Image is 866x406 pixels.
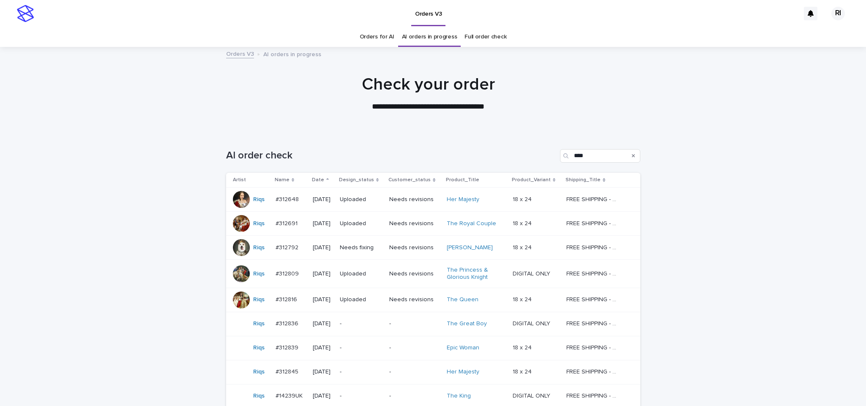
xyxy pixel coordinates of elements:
[389,320,440,327] p: -
[253,320,265,327] a: Riqs
[447,320,487,327] a: The Great Boy
[340,244,382,251] p: Needs fixing
[313,392,333,400] p: [DATE]
[566,367,621,376] p: FREE SHIPPING - preview in 1-2 business days, after your approval delivery will take 5-10 b.d.
[447,244,493,251] a: [PERSON_NAME]
[446,175,479,185] p: Product_Title
[17,5,34,22] img: stacker-logo-s-only.png
[566,243,621,251] p: FREE SHIPPING - preview in 1-2 business days, after your approval delivery will take 5-10 b.d.
[566,319,621,327] p: FREE SHIPPING - preview in 1-2 business days, after your approval delivery will take 5-10 b.d.
[263,49,321,58] p: AI orders in progress
[513,294,533,303] p: 18 x 24
[447,368,479,376] a: Her Majesty
[226,312,640,336] tr: Riqs #312836#312836 [DATE]--The Great Boy DIGITAL ONLYDIGITAL ONLY FREE SHIPPING - preview in 1-2...
[513,194,533,203] p: 18 x 24
[340,270,382,278] p: Uploaded
[389,392,440,400] p: -
[388,175,431,185] p: Customer_status
[340,344,382,352] p: -
[253,196,265,203] a: Riqs
[513,367,533,376] p: 18 x 24
[253,344,265,352] a: Riqs
[313,270,333,278] p: [DATE]
[360,27,394,47] a: Orders for AI
[831,7,845,20] div: RI
[513,319,552,327] p: DIGITAL ONLY
[253,270,265,278] a: Riqs
[447,344,479,352] a: Epic Woman
[566,391,621,400] p: FREE SHIPPING - preview in 1-2 business days, after your approval delivery will take 10-12 busine...
[276,367,300,376] p: #312845
[226,212,640,236] tr: Riqs #312691#312691 [DATE]UploadedNeeds revisionsThe Royal Couple 18 x 2418 x 24 FREE SHIPPING - ...
[566,343,621,352] p: FREE SHIPPING - preview in 1-2 business days, after your approval delivery will take 5-10 b.d.
[226,236,640,260] tr: Riqs #312792#312792 [DATE]Needs fixingNeeds revisions[PERSON_NAME] 18 x 2418 x 24 FREE SHIPPING -...
[340,220,382,227] p: Uploaded
[340,196,382,203] p: Uploaded
[253,220,265,227] a: Riqs
[313,244,333,251] p: [DATE]
[276,269,301,278] p: #312809
[560,149,640,163] input: Search
[226,49,254,58] a: Orders V3
[313,320,333,327] p: [DATE]
[513,243,533,251] p: 18 x 24
[340,320,382,327] p: -
[276,391,304,400] p: #14239UK
[447,392,471,400] a: The King
[512,175,551,185] p: Product_Variant
[226,260,640,288] tr: Riqs #312809#312809 [DATE]UploadedNeeds revisionsThe Princess & Glorious Knight DIGITAL ONLYDIGIT...
[389,296,440,303] p: Needs revisions
[221,74,635,95] h1: Check your order
[566,294,621,303] p: FREE SHIPPING - preview in 1-2 business days, after your approval delivery will take 5-10 b.d.
[340,392,382,400] p: -
[389,270,440,278] p: Needs revisions
[275,175,290,185] p: Name
[226,336,640,360] tr: Riqs #312839#312839 [DATE]--Epic Woman 18 x 2418 x 24 FREE SHIPPING - preview in 1-2 business day...
[276,218,299,227] p: #312691
[565,175,601,185] p: Shipping_Title
[513,269,552,278] p: DIGITAL ONLY
[312,175,324,185] p: Date
[566,194,621,203] p: FREE SHIPPING - preview in 1-2 business days, after your approval delivery will take 5-10 b.d.
[566,269,621,278] p: FREE SHIPPING - preview in 1-2 business days, after your approval delivery will take 5-10 b.d.
[389,368,440,376] p: -
[276,194,301,203] p: #312648
[233,175,246,185] p: Artist
[226,150,557,162] h1: AI order check
[447,220,496,227] a: The Royal Couple
[313,344,333,352] p: [DATE]
[313,220,333,227] p: [DATE]
[313,368,333,376] p: [DATE]
[276,294,299,303] p: #312816
[253,392,265,400] a: Riqs
[276,343,300,352] p: #312839
[340,296,382,303] p: Uploaded
[253,244,265,251] a: Riqs
[513,343,533,352] p: 18 x 24
[339,175,374,185] p: Design_status
[447,267,500,281] a: The Princess & Glorious Knight
[340,368,382,376] p: -
[402,27,457,47] a: AI orders in progress
[253,368,265,376] a: Riqs
[226,288,640,312] tr: Riqs #312816#312816 [DATE]UploadedNeeds revisionsThe Queen 18 x 2418 x 24 FREE SHIPPING - preview...
[389,344,440,352] p: -
[566,218,621,227] p: FREE SHIPPING - preview in 1-2 business days, after your approval delivery will take 5-10 b.d.
[513,218,533,227] p: 18 x 24
[226,188,640,212] tr: Riqs #312648#312648 [DATE]UploadedNeeds revisionsHer Majesty 18 x 2418 x 24 FREE SHIPPING - previ...
[389,244,440,251] p: Needs revisions
[276,243,300,251] p: #312792
[513,391,552,400] p: DIGITAL ONLY
[447,196,479,203] a: Her Majesty
[253,296,265,303] a: Riqs
[313,296,333,303] p: [DATE]
[226,360,640,384] tr: Riqs #312845#312845 [DATE]--Her Majesty 18 x 2418 x 24 FREE SHIPPING - preview in 1-2 business da...
[389,196,440,203] p: Needs revisions
[447,296,478,303] a: The Queen
[389,220,440,227] p: Needs revisions
[313,196,333,203] p: [DATE]
[464,27,506,47] a: Full order check
[276,319,300,327] p: #312836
